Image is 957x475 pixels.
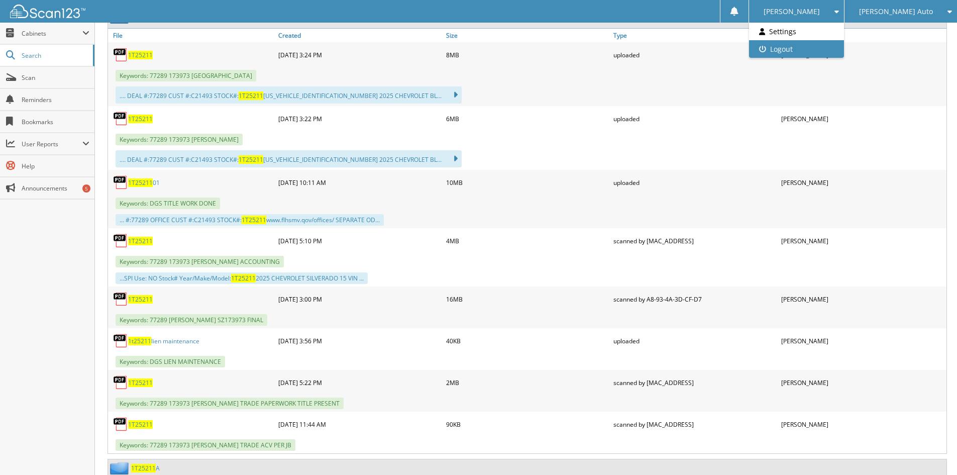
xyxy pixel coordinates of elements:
[276,372,444,393] div: [DATE] 5:22 PM
[10,5,85,18] img: scan123-logo-white.svg
[611,372,779,393] div: scanned by [MAC_ADDRESS]
[22,51,88,60] span: Search
[611,414,779,434] div: scanned by [MAC_ADDRESS]
[22,140,82,148] span: User Reports
[113,47,128,62] img: PDF.png
[22,162,89,170] span: Help
[907,427,957,475] iframe: Chat Widget
[110,462,131,474] img: folder2.png
[116,356,225,367] span: Keywords: DGS LIEN MAINTENANCE
[131,464,160,472] a: 1T25211A
[611,231,779,251] div: scanned by [MAC_ADDRESS]
[276,172,444,193] div: [DATE] 10:11 AM
[779,109,946,129] div: [PERSON_NAME]
[108,29,276,42] a: File
[444,109,611,129] div: 6MB
[764,9,820,15] span: [PERSON_NAME]
[128,295,153,304] a: 1T25211
[116,314,267,326] span: Keywords: 77289 [PERSON_NAME] SZ173973 FINAL
[444,231,611,251] div: 4MB
[22,96,89,104] span: Reminders
[113,233,128,248] img: PDF.png
[779,289,946,309] div: [PERSON_NAME]
[611,29,779,42] a: Type
[116,398,344,409] span: Keywords: 77289 173973 [PERSON_NAME] TRADE PAPERWORK TITLE PRESENT
[239,155,263,164] span: 1T25211
[128,337,199,345] a: 1t25211lien maintenance
[779,414,946,434] div: [PERSON_NAME]
[116,134,243,145] span: Keywords: 77289 173973 [PERSON_NAME]
[128,51,153,59] a: 1T25211
[113,175,128,190] img: PDF.png
[113,333,128,348] img: PDF.png
[444,372,611,393] div: 2MB
[276,289,444,309] div: [DATE] 3:00 PM
[128,178,160,187] a: 1T2521101
[779,331,946,351] div: [PERSON_NAME]
[116,150,462,167] div: .... DEAL #:77289 CUST #:C21493 STOCK#: [US_VEHICLE_IDENTIFICATION_NUMBER] 2025 CHEVROLET BL...
[779,45,946,65] div: [PERSON_NAME]
[242,216,266,224] span: 1T25211
[276,45,444,65] div: [DATE] 3:24 PM
[239,91,263,100] span: 1T25211
[22,118,89,126] span: Bookmarks
[779,29,946,42] a: User
[276,29,444,42] a: Created
[611,172,779,193] div: uploaded
[611,331,779,351] div: uploaded
[444,29,611,42] a: Size
[116,439,295,451] span: Keywords: 77289 173973 [PERSON_NAME] TRADE ACV PER JB
[128,378,153,387] a: 1T25211
[611,45,779,65] div: uploaded
[116,214,384,226] div: ... #:77289 OFFICE CUST #:C21493 STOCK#: www.flhsmv.qov/offices/ SEPARATE OD...
[779,172,946,193] div: [PERSON_NAME]
[128,420,153,429] a: 1T25211
[82,184,90,193] div: 5
[231,274,256,282] span: 1T25211
[116,272,368,284] div: ...SPI Use: NO Stock# Year/Make/Model: 2025 CHEVROLET SILVERADO 15 VIN ...
[113,111,128,126] img: PDF.png
[444,331,611,351] div: 40KB
[113,375,128,390] img: PDF.png
[444,414,611,434] div: 90KB
[276,331,444,351] div: [DATE] 3:56 PM
[22,184,89,193] span: Announcements
[779,231,946,251] div: [PERSON_NAME]
[276,231,444,251] div: [DATE] 5:10 PM
[116,256,284,267] span: Keywords: 77289 173973 [PERSON_NAME] ACCOUNTING
[113,292,128,307] img: PDF.png
[444,172,611,193] div: 10MB
[22,73,89,82] span: Scan
[116,198,220,209] span: Keywords: DGS TITLE WORK DONE
[22,29,82,38] span: Cabinets
[749,40,844,58] a: Logout
[611,109,779,129] div: uploaded
[276,414,444,434] div: [DATE] 11:44 AM
[444,45,611,65] div: 8MB
[276,109,444,129] div: [DATE] 3:22 PM
[116,86,462,104] div: .... DEAL #:77289 CUST #:C21493 STOCK#: [US_VEHICLE_IDENTIFICATION_NUMBER] 2025 CHEVROLET BL...
[116,70,256,81] span: Keywords: 77289 173973 [GEOGRAPHIC_DATA]
[611,289,779,309] div: scanned by A8-93-4A-3D-CF-D7
[749,23,844,40] a: Settings
[779,372,946,393] div: [PERSON_NAME]
[128,237,153,245] a: 1T25211
[859,9,933,15] span: [PERSON_NAME] Auto
[128,337,151,345] span: 1t25211
[131,464,156,472] span: 1T25211
[444,289,611,309] div: 16MB
[113,417,128,432] img: PDF.png
[128,178,153,187] span: 1T25211
[128,115,153,123] a: 1T25211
